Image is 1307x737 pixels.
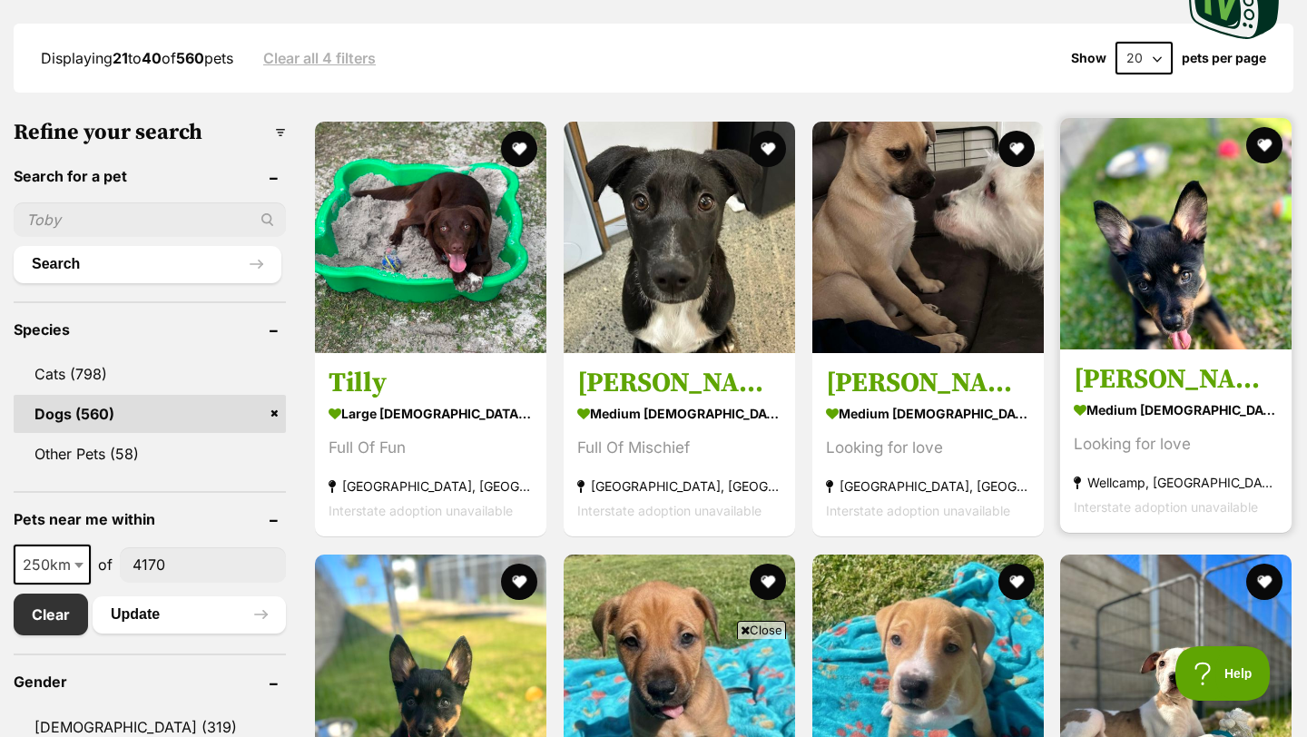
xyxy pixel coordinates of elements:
[750,131,786,167] button: favourite
[323,646,984,728] iframe: Advertisement
[14,435,286,473] a: Other Pets (58)
[113,49,128,67] strong: 21
[1175,646,1271,701] iframe: Help Scout Beacon - Open
[1074,471,1278,496] strong: Wellcamp, [GEOGRAPHIC_DATA]
[14,511,286,527] header: Pets near me within
[1074,398,1278,424] strong: medium [DEMOGRAPHIC_DATA] Dog
[14,168,286,184] header: Search for a pet
[329,475,533,499] strong: [GEOGRAPHIC_DATA], [GEOGRAPHIC_DATA]
[41,49,233,67] span: Displaying to of pets
[577,475,781,499] strong: [GEOGRAPHIC_DATA], [GEOGRAPHIC_DATA]
[826,475,1030,499] strong: [GEOGRAPHIC_DATA], [GEOGRAPHIC_DATA]
[329,367,533,401] h3: Tilly
[564,122,795,353] img: Finn - Labrador Retriever Dog
[14,202,286,237] input: Toby
[263,50,376,66] a: Clear all 4 filters
[1074,500,1258,516] span: Interstate adoption unavailable
[176,49,204,67] strong: 560
[14,120,286,145] h3: Refine your search
[1074,433,1278,457] div: Looking for love
[826,367,1030,401] h3: [PERSON_NAME]
[577,504,762,519] span: Interstate adoption unavailable
[812,122,1044,353] img: Russell - Pug Dog
[750,564,786,600] button: favourite
[997,564,1034,600] button: favourite
[737,621,786,639] span: Close
[315,353,546,537] a: Tilly large [DEMOGRAPHIC_DATA] Dog Full Of Fun [GEOGRAPHIC_DATA], [GEOGRAPHIC_DATA] Interstate ad...
[501,564,537,600] button: favourite
[1246,127,1282,163] button: favourite
[826,401,1030,427] strong: medium [DEMOGRAPHIC_DATA] Dog
[14,321,286,338] header: Species
[1074,363,1278,398] h3: [PERSON_NAME]
[329,504,513,519] span: Interstate adoption unavailable
[812,353,1044,537] a: [PERSON_NAME] medium [DEMOGRAPHIC_DATA] Dog Looking for love [GEOGRAPHIC_DATA], [GEOGRAPHIC_DATA]...
[577,401,781,427] strong: medium [DEMOGRAPHIC_DATA] Dog
[14,545,91,585] span: 250km
[14,246,281,282] button: Search
[1246,564,1282,600] button: favourite
[14,355,286,393] a: Cats (798)
[826,504,1010,519] span: Interstate adoption unavailable
[577,367,781,401] h3: [PERSON_NAME]
[1071,51,1106,65] span: Show
[15,552,89,577] span: 250km
[1060,118,1292,349] img: Chloe - Australian Cattle Dog x Kelpie Dog
[329,437,533,461] div: Full Of Fun
[997,131,1034,167] button: favourite
[14,594,88,635] a: Clear
[142,49,162,67] strong: 40
[14,673,286,690] header: Gender
[14,395,286,433] a: Dogs (560)
[315,122,546,353] img: Tilly - Labrador Retriever Dog
[501,131,537,167] button: favourite
[120,547,286,582] input: postcode
[1182,51,1266,65] label: pets per page
[98,554,113,575] span: of
[1060,349,1292,534] a: [PERSON_NAME] medium [DEMOGRAPHIC_DATA] Dog Looking for love Wellcamp, [GEOGRAPHIC_DATA] Intersta...
[93,596,286,633] button: Update
[826,437,1030,461] div: Looking for love
[564,353,795,537] a: [PERSON_NAME] medium [DEMOGRAPHIC_DATA] Dog Full Of Mischief [GEOGRAPHIC_DATA], [GEOGRAPHIC_DATA]...
[577,437,781,461] div: Full Of Mischief
[329,401,533,427] strong: large [DEMOGRAPHIC_DATA] Dog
